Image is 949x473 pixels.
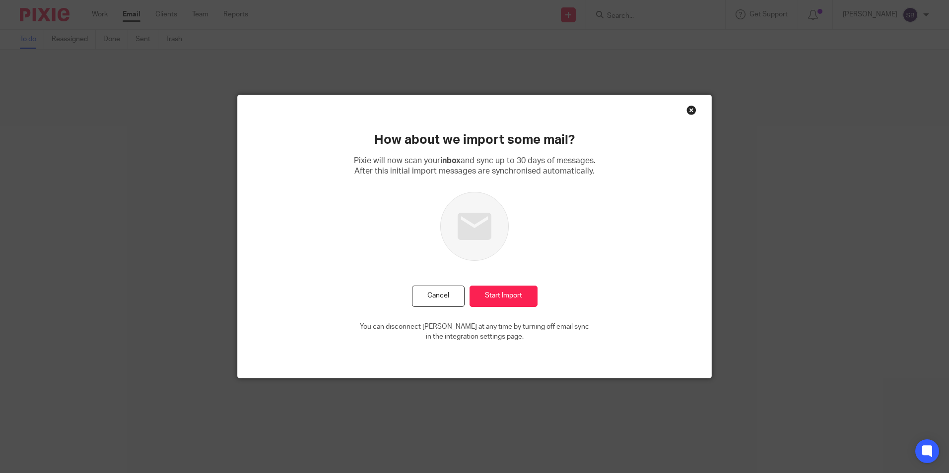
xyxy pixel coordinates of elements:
[412,286,465,307] button: Cancel
[440,157,461,165] b: inbox
[470,286,538,307] input: Start Import
[360,322,589,342] p: You can disconnect [PERSON_NAME] at any time by turning off email sync in the integration setting...
[374,131,575,148] h2: How about we import some mail?
[686,105,696,115] div: Close this dialog window
[354,156,596,177] p: Pixie will now scan your and sync up to 30 days of messages. After this initial import messages a...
